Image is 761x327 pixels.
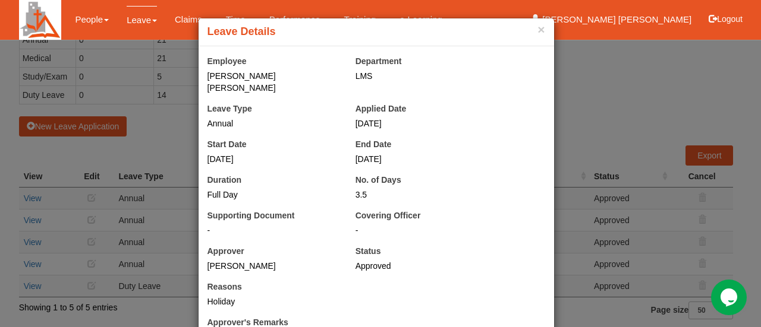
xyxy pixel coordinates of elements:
div: LMS [356,70,545,82]
div: [DATE] [356,153,486,165]
button: × [537,23,545,36]
label: Start Date [207,138,247,150]
label: Approver [207,245,244,257]
div: [PERSON_NAME] [207,260,338,272]
div: Approved [356,260,486,272]
label: No. of Days [356,174,401,186]
label: Employee [207,55,247,67]
label: Supporting Document [207,209,295,221]
label: Applied Date [356,103,407,115]
label: Duration [207,174,242,186]
div: 3.5 [356,189,486,201]
div: [DATE] [207,153,338,165]
div: Holiday [207,296,397,307]
div: - [356,224,545,236]
label: Department [356,55,402,67]
iframe: chat widget [711,280,749,315]
div: Full Day [207,189,338,201]
div: - [207,224,338,236]
label: Reasons [207,281,242,293]
label: Covering Officer [356,209,421,221]
label: Status [356,245,381,257]
div: [PERSON_NAME] [PERSON_NAME] [207,70,338,94]
label: End Date [356,138,392,150]
div: [DATE] [356,118,486,129]
label: Leave Type [207,103,252,115]
b: Leave Details [207,26,276,37]
div: Annual [207,118,338,129]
